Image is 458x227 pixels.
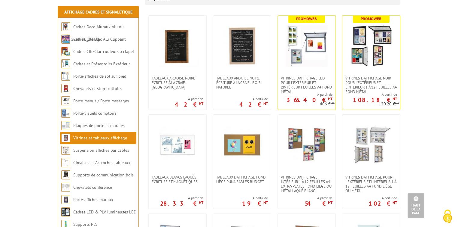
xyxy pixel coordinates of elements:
[175,97,203,101] span: A partir de
[345,175,397,193] span: Vitrines d'affichage pour l'extérieur et l'intérieur 1 à 12 feuilles A4 fond liège ou métal
[278,76,335,94] a: Vitrines d'affichage LED pour l'extérieur et l'intérieur feuilles A4 fond métal
[73,185,112,190] a: Chevalets conférence
[160,202,203,205] p: 28.33 €
[305,202,332,205] p: 54 €
[199,101,203,106] sup: HT
[73,209,136,215] a: Cadres LED & PLV lumineuses LED
[149,175,206,184] a: Tableaux blancs laqués écriture et magnétiques
[73,36,126,42] a: Cadres Clic-Clac Alu Clippant
[242,202,268,205] p: 19 €
[379,102,399,106] p: 120.20 €
[73,222,98,227] a: Supports PLV
[61,47,70,56] img: Cadres Clic-Clac couleurs à clapet
[242,196,268,201] span: A partir de
[393,200,397,205] sup: HT
[216,76,268,89] span: Tableaux Ardoise Noire écriture à la craie - Bois Naturel
[73,110,117,116] a: Porte-visuels comptoirs
[152,76,203,89] span: Tableaux Ardoise Noire écriture à la craie - [GEOGRAPHIC_DATA]
[296,16,317,21] b: Promoweb
[156,25,199,67] img: Tableaux Ardoise Noire écriture à la craie - Bois Foncé
[281,175,332,193] span: Vitrines d'affichage intérieur 1 à 12 feuilles A4 extra-plates fond liège ou métal laqué blanc
[61,121,70,130] img: Plaques de porte et murales
[73,148,129,153] a: Suspension affiches par câbles
[73,98,129,104] a: Porte-menus / Porte-messages
[263,101,268,106] sup: HT
[353,98,397,102] p: 108.18 €
[328,96,332,101] sup: HT
[61,170,70,179] img: Supports de communication bois
[61,146,70,155] img: Suspension affiches par câbles
[160,196,203,201] span: A partir de
[350,124,392,166] img: Vitrines d'affichage pour l'extérieur et l'intérieur 1 à 12 feuilles A4 fond liège ou métal
[64,9,132,15] a: Affichage Cadres et Signalétique
[213,175,271,184] a: Tableaux d'affichage fond liège punaisables Budget
[437,207,458,227] button: Cookies (fenêtre modale)
[361,16,381,21] b: Promoweb
[393,96,397,101] sup: HT
[73,123,125,128] a: Plaques de porte et murales
[61,158,70,167] img: Cimaises et Accroches tableaux
[61,195,70,204] img: Porte-affiches muraux
[61,24,124,42] a: Cadres Deco Muraux Alu ou [GEOGRAPHIC_DATA]
[408,193,424,218] a: Haut de la page
[278,92,332,97] span: A partir de
[221,124,263,166] img: Tableaux d'affichage fond liège punaisables Budget
[73,197,113,202] a: Porte-affiches muraux
[73,160,130,165] a: Cimaises et Accroches tableaux
[73,61,130,67] a: Cadres et Présentoirs Extérieur
[320,102,335,106] p: 406 €
[263,200,268,205] sup: HT
[61,183,70,192] img: Chevalets conférence
[175,103,203,106] p: 42 €
[342,175,400,193] a: Vitrines d'affichage pour l'extérieur et l'intérieur 1 à 12 feuilles A4 fond liège ou métal
[149,76,206,89] a: Tableaux Ardoise Noire écriture à la craie - [GEOGRAPHIC_DATA]
[395,101,399,105] sup: HT
[278,175,335,193] a: Vitrines d'affichage intérieur 1 à 12 feuilles A4 extra-plates fond liège ou métal laqué blanc
[73,135,127,141] a: Vitrines et tableaux affichage
[331,101,335,105] sup: HT
[61,96,70,105] img: Porte-menus / Porte-messages
[213,76,271,89] a: Tableaux Ardoise Noire écriture à la craie - Bois Naturel
[328,200,332,205] sup: HT
[287,98,332,102] p: 365.40 €
[440,209,455,224] img: Cookies (fenêtre modale)
[221,25,263,67] img: Tableaux Ardoise Noire écriture à la craie - Bois Naturel
[61,72,70,81] img: Porte-affiches de sol sur pied
[342,76,400,94] a: VITRINES D'AFFICHAGE NOIR POUR L'EXTÉRIEUR ET L'INTÉRIEUR 1 À 12 FEUILLES A4 FOND MÉTAL
[61,109,70,118] img: Porte-visuels comptoirs
[350,25,392,67] img: VITRINES D'AFFICHAGE NOIR POUR L'EXTÉRIEUR ET L'INTÉRIEUR 1 À 12 FEUILLES A4 FOND MÉTAL
[61,84,70,93] img: Chevalets et stop trottoirs
[345,76,397,94] span: VITRINES D'AFFICHAGE NOIR POUR L'EXTÉRIEUR ET L'INTÉRIEUR 1 À 12 FEUILLES A4 FOND MÉTAL
[369,202,397,205] p: 102 €
[239,103,268,106] p: 42 €
[73,172,134,178] a: Supports de communication bois
[61,22,70,31] img: Cadres Deco Muraux Alu ou Bois
[216,175,268,184] span: Tableaux d'affichage fond liège punaisables Budget
[281,76,332,94] span: Vitrines d'affichage LED pour l'extérieur et l'intérieur feuilles A4 fond métal
[152,175,203,184] span: Tableaux blancs laqués écriture et magnétiques
[199,200,203,205] sup: HT
[305,196,332,201] span: A partir de
[369,196,397,201] span: A partir de
[342,92,397,97] span: A partir de
[61,207,70,216] img: Cadres LED & PLV lumineuses LED
[286,124,328,166] img: Vitrines d'affichage intérieur 1 à 12 feuilles A4 extra-plates fond liège ou métal laqué blanc
[61,133,70,142] img: Vitrines et tableaux affichage
[239,97,268,101] span: A partir de
[156,124,199,166] img: Tableaux blancs laqués écriture et magnétiques
[73,49,134,54] a: Cadres Clic-Clac couleurs à clapet
[73,86,122,91] a: Chevalets et stop trottoirs
[286,25,328,67] img: Vitrines d'affichage LED pour l'extérieur et l'intérieur feuilles A4 fond métal
[61,59,70,68] img: Cadres et Présentoirs Extérieur
[73,73,126,79] a: Porte-affiches de sol sur pied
